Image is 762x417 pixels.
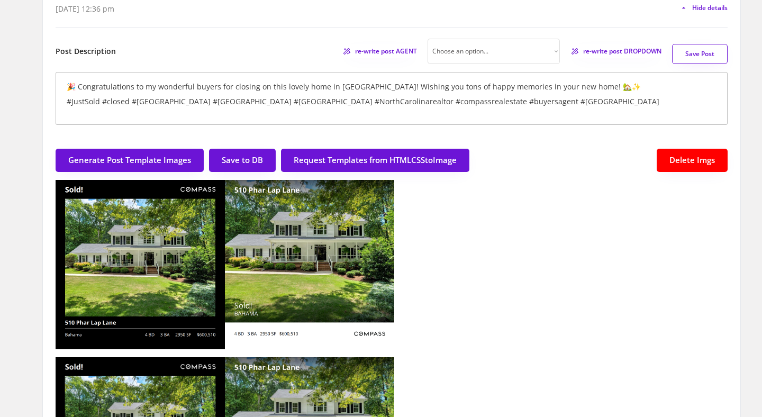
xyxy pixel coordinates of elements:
[56,149,204,172] button: Generate Post Template Images
[56,46,116,57] h6: Post Description
[570,44,661,58] button: re-write post DROPDOWN
[583,48,661,55] span: re-write post DROPDOWN
[657,149,728,172] button: Delete Imgs
[692,5,728,11] span: Hide details
[281,149,469,172] button: Request Templates from HTMLCSStoImage
[225,180,394,349] img: 5c21ee73-1f51-42b5-96c8-09066cf48253
[672,44,728,64] button: Save Post
[679,4,728,12] button: Hide details
[355,48,417,55] span: re-write post AGENT
[56,4,114,14] div: [DATE] 12:36 pm
[56,180,225,349] img: 5a68849f-c27d-49f8-b22a-55d765f7214e
[209,149,276,172] button: Save to DB
[342,44,417,58] button: re-write post AGENT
